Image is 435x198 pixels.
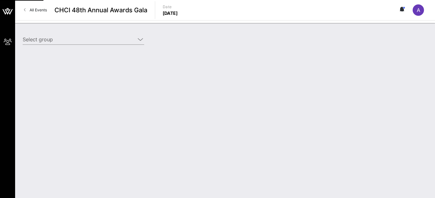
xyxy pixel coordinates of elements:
[20,5,51,15] a: All Events
[54,5,147,15] span: CHCI 48th Annual Awards Gala
[30,8,47,12] span: All Events
[413,4,424,16] div: A
[163,4,178,10] p: Date
[163,10,178,16] p: [DATE]
[417,7,420,13] span: A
